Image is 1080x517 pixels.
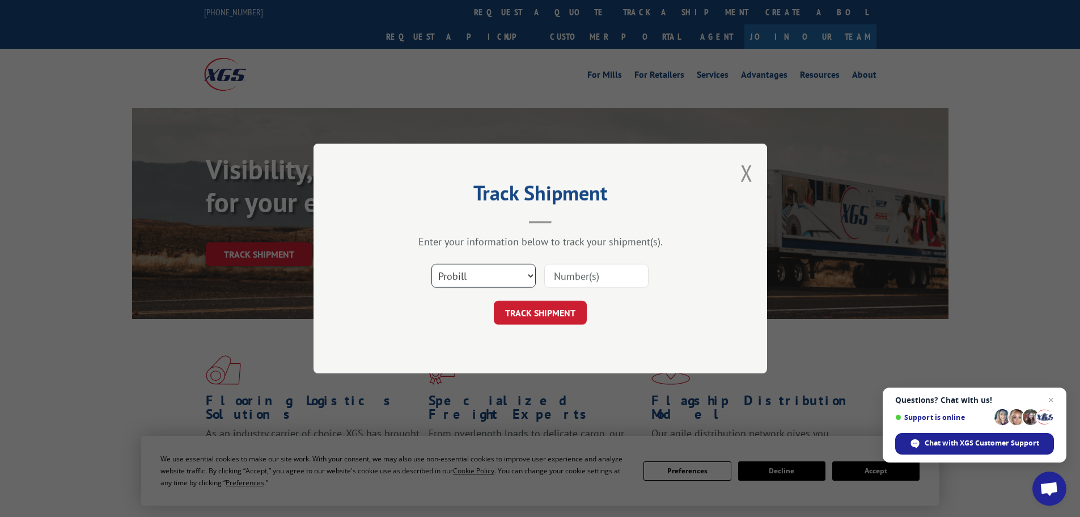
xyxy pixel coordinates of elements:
[1044,393,1058,407] span: Close chat
[895,413,990,422] span: Support is online
[544,264,649,288] input: Number(s)
[1032,472,1066,506] div: Open chat
[370,235,710,248] div: Enter your information below to track your shipment(s).
[494,301,587,325] button: TRACK SHIPMENT
[740,158,753,188] button: Close modal
[370,185,710,207] h2: Track Shipment
[895,396,1054,405] span: Questions? Chat with us!
[895,433,1054,455] div: Chat with XGS Customer Support
[925,438,1039,448] span: Chat with XGS Customer Support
